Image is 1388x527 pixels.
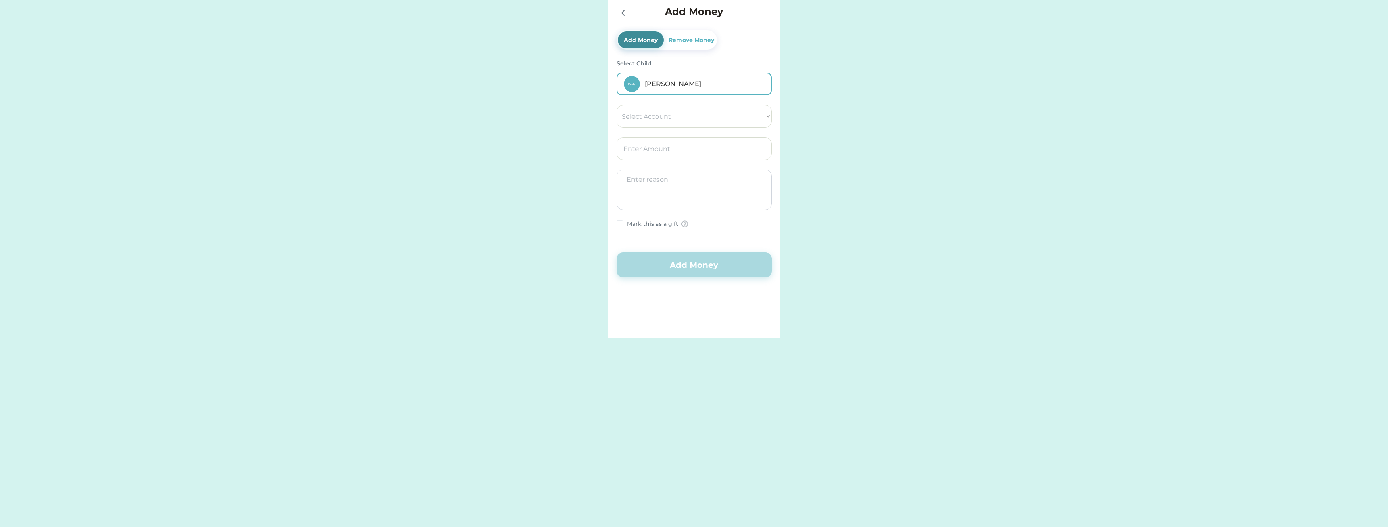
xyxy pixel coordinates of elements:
[645,79,765,89] div: [PERSON_NAME]
[617,59,772,68] div: Select Child
[617,252,772,277] button: Add Money
[681,220,688,227] img: Group%2026910.png
[617,137,772,160] input: Enter Amount
[665,4,723,19] h4: Add Money
[667,36,716,44] div: Remove Money
[627,220,678,228] div: Mark this as a gift
[622,36,659,44] div: Add Money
